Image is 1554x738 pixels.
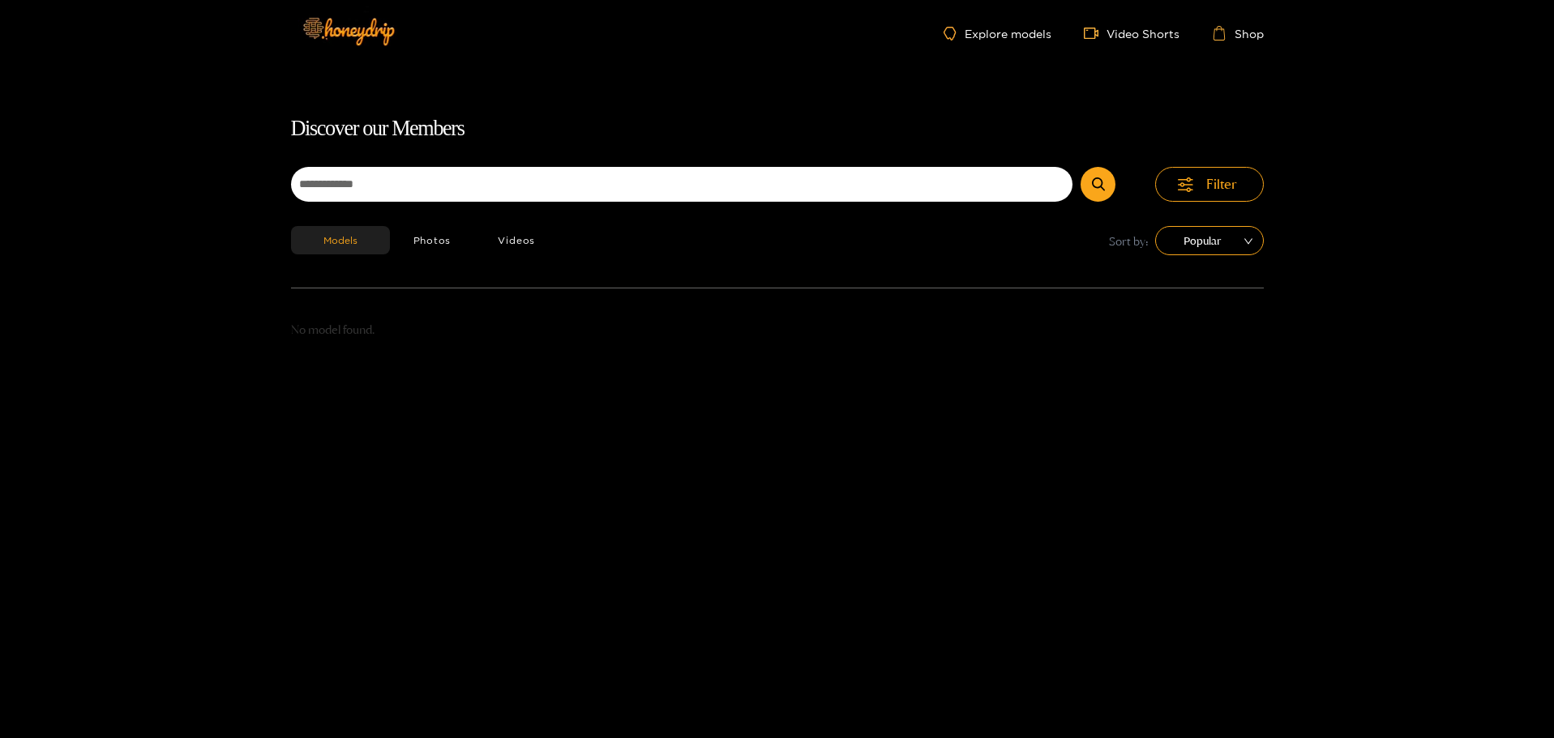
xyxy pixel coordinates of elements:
button: Models [291,226,390,254]
p: No model found. [291,321,1264,339]
span: Filter [1206,175,1237,194]
span: video-camera [1084,26,1107,41]
button: Filter [1155,167,1264,202]
a: Shop [1212,26,1264,41]
button: Videos [474,226,559,254]
a: Explore models [944,27,1051,41]
span: Sort by: [1109,232,1149,250]
span: Popular [1167,228,1252,253]
div: sort [1155,226,1264,255]
button: Photos [390,226,475,254]
button: Submit Search [1081,167,1115,202]
h1: Discover our Members [291,112,1264,146]
a: Video Shorts [1084,26,1179,41]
